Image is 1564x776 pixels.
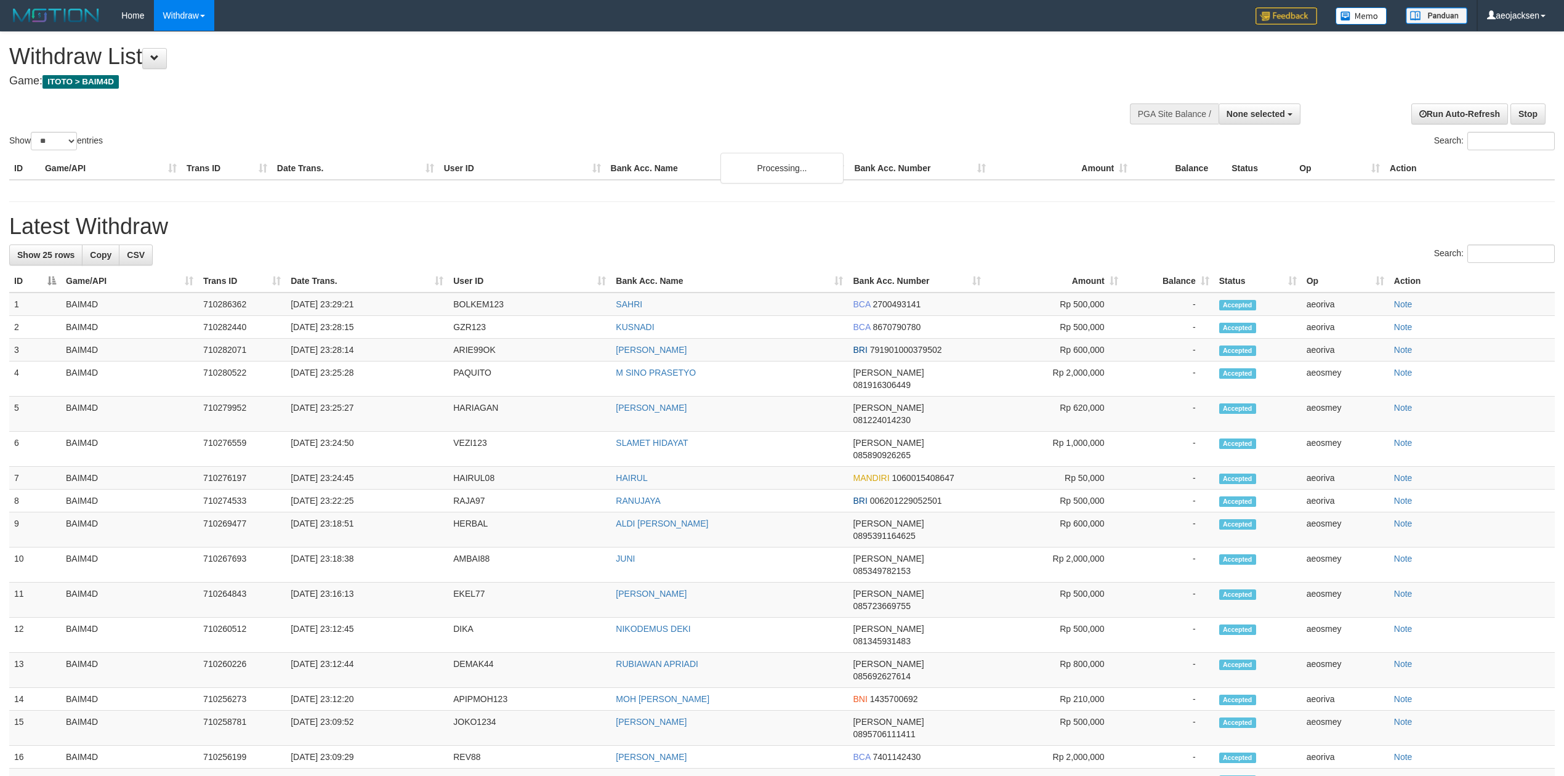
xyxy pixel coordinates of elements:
td: AMBAI88 [448,548,611,583]
td: 7 [9,467,61,490]
span: [PERSON_NAME] [853,589,924,599]
td: HARIAGAN [448,397,611,432]
td: Rp 500,000 [986,711,1123,746]
td: Rp 210,000 [986,688,1123,711]
a: [PERSON_NAME] [616,403,687,413]
td: - [1123,316,1214,339]
td: - [1123,432,1214,467]
td: 11 [9,583,61,618]
th: Balance [1132,157,1227,180]
td: 710269477 [198,512,286,548]
td: 14 [9,688,61,711]
td: BAIM4D [61,711,198,746]
td: 710276559 [198,432,286,467]
td: Rp 500,000 [986,293,1123,316]
a: [PERSON_NAME] [616,345,687,355]
th: ID [9,157,40,180]
td: - [1123,467,1214,490]
span: Accepted [1219,346,1256,356]
td: Rp 500,000 [986,490,1123,512]
span: Accepted [1219,439,1256,449]
td: 9 [9,512,61,548]
a: Note [1394,659,1413,669]
span: Accepted [1219,589,1256,600]
td: RAJA97 [448,490,611,512]
th: Bank Acc. Name [606,157,850,180]
td: Rp 600,000 [986,512,1123,548]
span: [PERSON_NAME] [853,519,924,528]
td: aeosmey [1302,583,1389,618]
div: PGA Site Balance / [1130,103,1219,124]
td: [DATE] 23:28:14 [286,339,448,362]
a: JUNI [616,554,635,564]
th: Action [1385,157,1555,180]
td: [DATE] 23:09:29 [286,746,448,769]
a: Copy [82,245,119,265]
td: 710258781 [198,711,286,746]
a: SAHRI [616,299,642,309]
td: Rp 2,000,000 [986,548,1123,583]
img: MOTION_logo.png [9,6,103,25]
span: Accepted [1219,624,1256,635]
td: - [1123,512,1214,548]
td: - [1123,711,1214,746]
a: Note [1394,519,1413,528]
span: Accepted [1219,300,1256,310]
td: aeosmey [1302,711,1389,746]
td: 710276197 [198,467,286,490]
a: NIKODEMUS DEKI [616,624,690,634]
th: ID: activate to sort column descending [9,270,61,293]
td: - [1123,490,1214,512]
td: DEMAK44 [448,653,611,688]
th: User ID [439,157,606,180]
td: 710282071 [198,339,286,362]
td: Rp 500,000 [986,618,1123,653]
td: BAIM4D [61,293,198,316]
span: BCA [853,752,870,762]
td: - [1123,548,1214,583]
th: Balance: activate to sort column ascending [1123,270,1214,293]
span: Copy 7401142430 to clipboard [873,752,921,762]
td: HAIRUL08 [448,467,611,490]
span: Copy 081916306449 to clipboard [853,380,910,390]
td: BAIM4D [61,512,198,548]
a: Note [1394,322,1413,332]
td: BAIM4D [61,746,198,769]
td: 710286362 [198,293,286,316]
a: Note [1394,752,1413,762]
a: Note [1394,403,1413,413]
a: ALDI [PERSON_NAME] [616,519,708,528]
td: BAIM4D [61,688,198,711]
td: - [1123,746,1214,769]
td: BAIM4D [61,362,198,397]
td: 2 [9,316,61,339]
td: BAIM4D [61,548,198,583]
span: BRI [853,345,867,355]
a: M SINO PRASETYO [616,368,696,378]
td: BAIM4D [61,316,198,339]
td: Rp 1,000,000 [986,432,1123,467]
td: ARIE99OK [448,339,611,362]
th: Amount: activate to sort column ascending [986,270,1123,293]
td: Rp 2,000,000 [986,746,1123,769]
td: Rp 800,000 [986,653,1123,688]
td: aeosmey [1302,432,1389,467]
td: 710274533 [198,490,286,512]
td: [DATE] 23:18:51 [286,512,448,548]
span: Accepted [1219,660,1256,670]
td: 13 [9,653,61,688]
a: CSV [119,245,153,265]
th: Op [1294,157,1385,180]
td: BAIM4D [61,583,198,618]
button: None selected [1219,103,1300,124]
img: Feedback.jpg [1256,7,1317,25]
td: 16 [9,746,61,769]
th: Date Trans.: activate to sort column ascending [286,270,448,293]
td: 5 [9,397,61,432]
td: aeosmey [1302,548,1389,583]
span: [PERSON_NAME] [853,554,924,564]
span: Copy 085890926265 to clipboard [853,450,910,460]
select: Showentries [31,132,77,150]
td: - [1123,583,1214,618]
th: Status [1227,157,1294,180]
